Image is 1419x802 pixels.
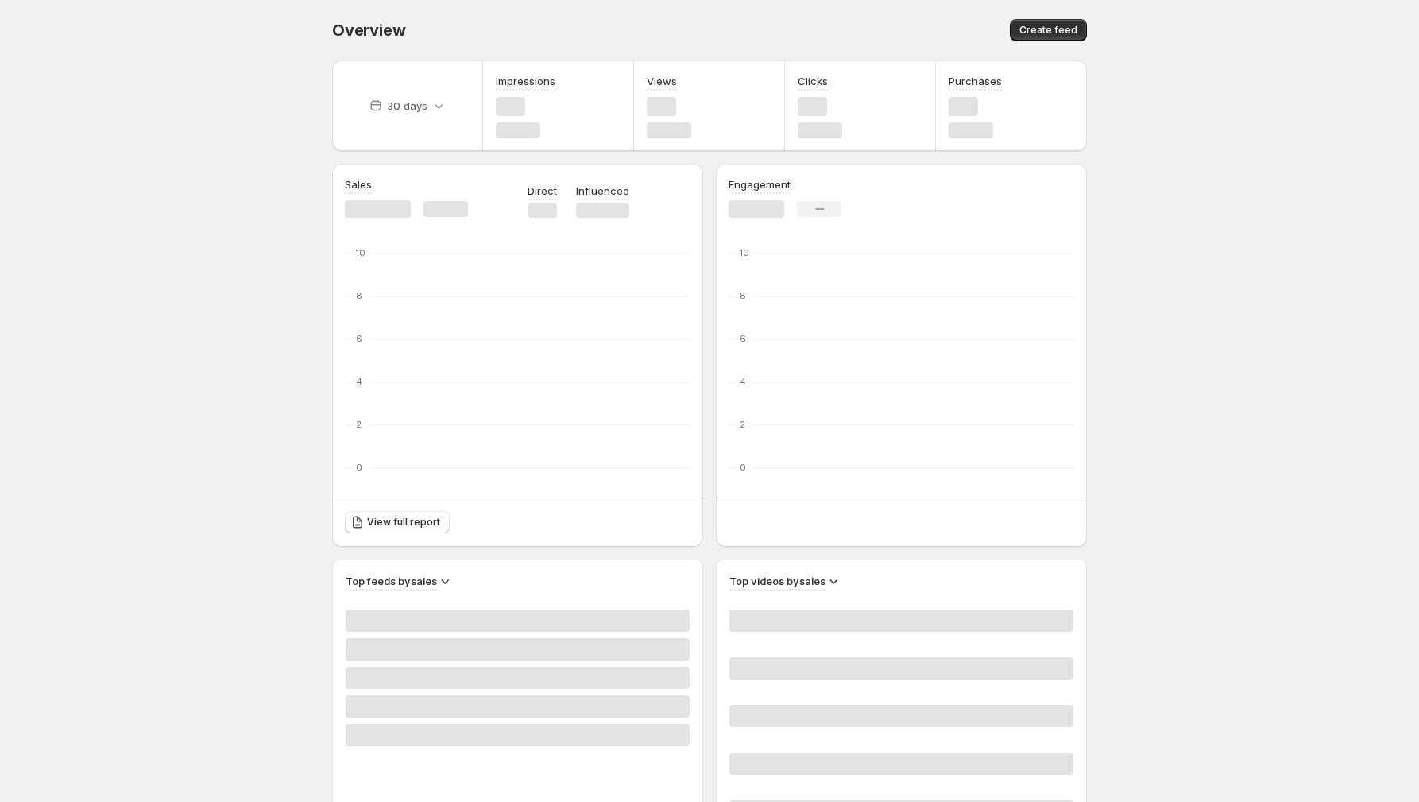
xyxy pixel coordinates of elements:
[740,419,745,430] text: 2
[729,573,825,589] h3: Top videos by sales
[387,98,427,114] p: 30 days
[356,376,362,387] text: 4
[647,73,677,89] h3: Views
[345,511,450,533] a: View full report
[356,290,362,301] text: 8
[740,376,746,387] text: 4
[356,333,362,344] text: 6
[528,183,557,199] p: Direct
[356,419,362,430] text: 2
[346,573,437,589] h3: Top feeds by sales
[576,183,629,199] p: Influenced
[345,176,372,192] h3: Sales
[729,176,791,192] h3: Engagement
[740,462,746,473] text: 0
[332,21,405,40] span: Overview
[1019,24,1077,37] span: Create feed
[798,73,828,89] h3: Clicks
[740,247,749,258] text: 10
[367,516,440,529] span: View full report
[356,462,362,473] text: 0
[740,333,746,344] text: 6
[1010,19,1087,41] button: Create feed
[949,73,1002,89] h3: Purchases
[740,290,746,301] text: 8
[356,247,365,258] text: 10
[496,73,555,89] h3: Impressions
